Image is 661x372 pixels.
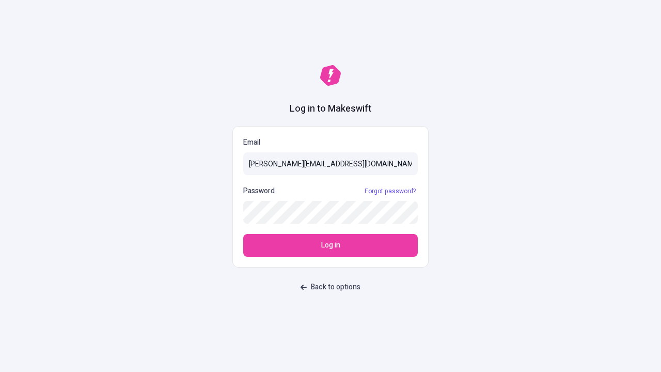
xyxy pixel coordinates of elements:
[243,234,418,257] button: Log in
[290,102,371,116] h1: Log in to Makeswift
[243,152,418,175] input: Email
[311,282,360,293] span: Back to options
[321,240,340,251] span: Log in
[243,137,418,148] p: Email
[294,278,367,297] button: Back to options
[243,185,275,197] p: Password
[363,187,418,195] a: Forgot password?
